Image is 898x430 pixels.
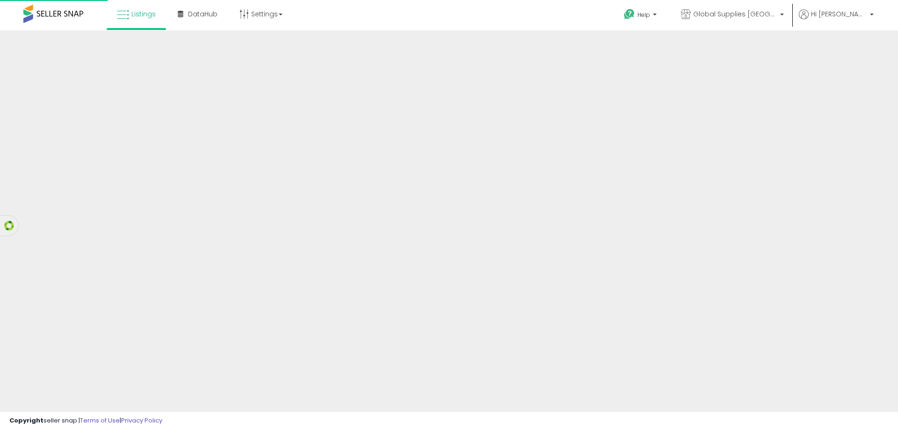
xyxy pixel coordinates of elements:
[811,9,867,19] span: Hi [PERSON_NAME]
[131,9,156,19] span: Listings
[121,416,162,425] a: Privacy Policy
[623,8,635,20] i: Get Help
[80,416,120,425] a: Terms of Use
[188,9,217,19] span: DataHub
[616,1,666,30] a: Help
[693,9,777,19] span: Global Supplies [GEOGRAPHIC_DATA]
[799,9,874,30] a: Hi [PERSON_NAME]
[637,11,650,19] span: Help
[9,416,162,425] div: seller snap | |
[9,416,43,425] strong: Copyright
